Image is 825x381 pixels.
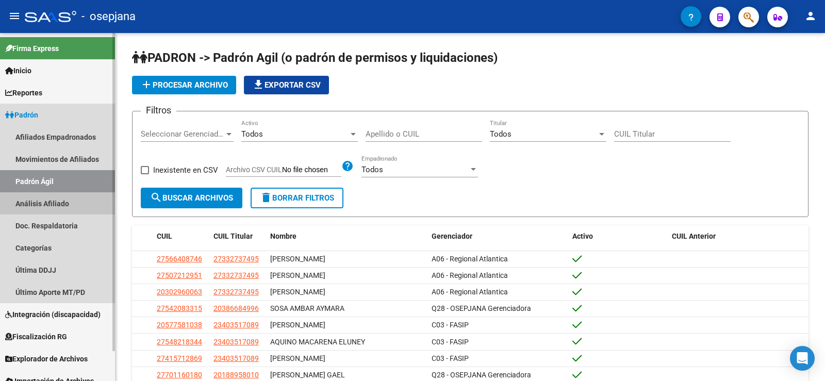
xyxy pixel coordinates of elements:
[157,321,202,329] span: 20577581038
[150,193,233,203] span: Buscar Archivos
[140,78,153,91] mat-icon: add
[270,354,325,362] span: [PERSON_NAME]
[5,43,59,54] span: Firma Express
[672,232,716,240] span: CUIL Anterior
[141,103,176,118] h3: Filtros
[432,354,469,362] span: C03 - FASIP
[5,87,42,98] span: Reportes
[668,225,808,247] datatable-header-cell: CUIL Anterior
[213,371,259,379] span: 20188958010
[270,321,325,329] span: [PERSON_NAME]
[432,232,472,240] span: Gerenciador
[804,10,817,22] mat-icon: person
[432,304,531,312] span: Q28 - OSEPJANA Gerenciadora
[252,80,321,90] span: Exportar CSV
[361,165,383,174] span: Todos
[572,232,593,240] span: Activo
[157,338,202,346] span: 27548218344
[241,129,263,139] span: Todos
[432,321,469,329] span: C03 - FASIP
[270,232,296,240] span: Nombre
[153,164,218,176] span: Inexistente en CSV
[490,129,511,139] span: Todos
[157,371,202,379] span: 27701160180
[213,288,259,296] span: 27332737495
[270,304,344,312] span: SOSA AMBAR AYMARA
[270,338,365,346] span: AQUINO MACARENA ELUNEY
[226,165,282,174] span: Archivo CSV CUIL
[260,191,272,204] mat-icon: delete
[141,129,224,139] span: Seleccionar Gerenciador
[213,255,259,263] span: 27332737495
[5,309,101,320] span: Integración (discapacidad)
[8,10,21,22] mat-icon: menu
[157,271,202,279] span: 27507212951
[157,255,202,263] span: 27566408746
[213,271,259,279] span: 27332737495
[141,188,242,208] button: Buscar Archivos
[432,288,508,296] span: A06 - Regional Atlantica
[209,225,266,247] datatable-header-cell: CUIL Titular
[213,338,259,346] span: 23403517089
[5,65,31,76] span: Inicio
[157,288,202,296] span: 20302960063
[244,76,329,94] button: Exportar CSV
[213,354,259,362] span: 23403517089
[157,304,202,312] span: 27542083315
[132,76,236,94] button: Procesar archivo
[140,80,228,90] span: Procesar archivo
[427,225,568,247] datatable-header-cell: Gerenciador
[5,109,38,121] span: Padrón
[81,5,136,28] span: - osepjana
[252,78,265,91] mat-icon: file_download
[270,288,325,296] span: [PERSON_NAME]
[132,51,498,65] span: PADRON -> Padrón Agil (o padrón de permisos y liquidaciones)
[5,353,88,365] span: Explorador de Archivos
[157,232,172,240] span: CUIL
[282,165,341,175] input: Archivo CSV CUIL
[432,255,508,263] span: A06 - Regional Atlantica
[432,371,531,379] span: Q28 - OSEPJANA Gerenciadora
[5,331,67,342] span: Fiscalización RG
[150,191,162,204] mat-icon: search
[213,321,259,329] span: 23403517089
[341,160,354,172] mat-icon: help
[157,354,202,362] span: 27415712869
[213,304,259,312] span: 20386684996
[153,225,209,247] datatable-header-cell: CUIL
[213,232,253,240] span: CUIL Titular
[432,338,469,346] span: C03 - FASIP
[270,271,325,279] span: [PERSON_NAME]
[568,225,668,247] datatable-header-cell: Activo
[432,271,508,279] span: A06 - Regional Atlantica
[270,371,345,379] span: [PERSON_NAME] GAEL
[260,193,334,203] span: Borrar Filtros
[266,225,427,247] datatable-header-cell: Nombre
[790,346,815,371] div: Open Intercom Messenger
[251,188,343,208] button: Borrar Filtros
[270,255,325,263] span: [PERSON_NAME]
